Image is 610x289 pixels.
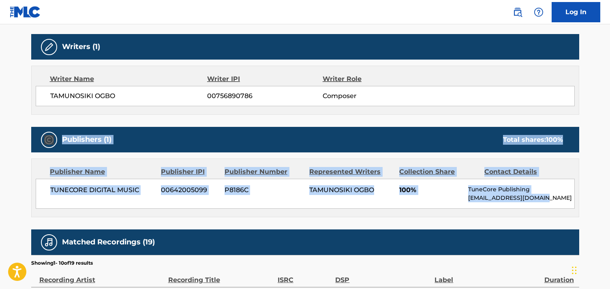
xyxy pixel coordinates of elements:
[50,167,155,177] div: Publisher Name
[207,74,323,84] div: Writer IPI
[39,267,164,285] div: Recording Artist
[10,6,41,18] img: MLC Logo
[44,135,54,145] img: Publishers
[572,258,577,283] div: Drag
[531,4,547,20] div: Help
[434,267,540,285] div: Label
[50,91,208,101] span: TAMUNOSIKI OGBO
[161,167,218,177] div: Publisher IPI
[309,186,374,194] span: TAMUNOSIKI OGBO
[399,167,478,177] div: Collection Share
[44,238,54,247] img: Matched Recordings
[546,136,563,143] span: 100 %
[544,267,575,285] div: Duration
[50,74,208,84] div: Writer Name
[534,7,544,17] img: help
[50,185,155,195] span: TUNECORE DIGITAL MUSIC
[468,185,574,194] p: TuneCore Publishing
[161,185,218,195] span: 00642005099
[503,135,563,145] div: Total shares:
[513,7,522,17] img: search
[62,238,155,247] h5: Matched Recordings (19)
[323,74,428,84] div: Writer Role
[323,91,428,101] span: Composer
[62,42,100,51] h5: Writers (1)
[168,267,274,285] div: Recording Title
[225,185,303,195] span: P8186C
[484,167,563,177] div: Contact Details
[225,167,303,177] div: Publisher Number
[552,2,600,22] a: Log In
[468,194,574,202] p: [EMAIL_ADDRESS][DOMAIN_NAME]
[509,4,526,20] a: Public Search
[44,42,54,52] img: Writers
[399,185,462,195] span: 100%
[569,250,610,289] iframe: Chat Widget
[335,267,430,285] div: DSP
[278,267,332,285] div: ISRC
[62,135,111,144] h5: Publishers (1)
[31,259,93,267] p: Showing 1 - 10 of 19 results
[207,91,322,101] span: 00756890786
[309,167,393,177] div: Represented Writers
